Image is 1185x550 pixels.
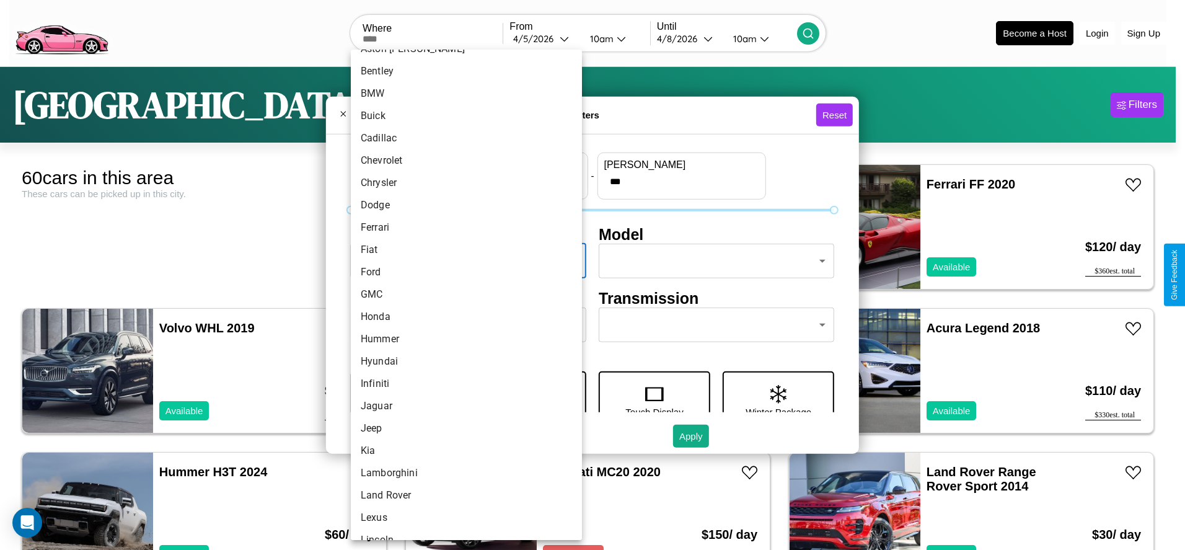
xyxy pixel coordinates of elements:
[351,507,582,529] li: Lexus
[351,373,582,395] li: Infiniti
[351,82,582,105] li: BMW
[1170,250,1179,300] div: Give Feedback
[351,261,582,283] li: Ford
[351,395,582,417] li: Jaguar
[12,508,42,538] div: Open Intercom Messenger
[351,350,582,373] li: Hyundai
[351,105,582,127] li: Buick
[351,306,582,328] li: Honda
[351,462,582,484] li: Lamborghini
[351,127,582,149] li: Cadillac
[351,216,582,239] li: Ferrari
[351,484,582,507] li: Land Rover
[351,172,582,194] li: Chrysler
[351,239,582,261] li: Fiat
[351,60,582,82] li: Bentley
[351,440,582,462] li: Kia
[351,194,582,216] li: Dodge
[351,283,582,306] li: GMC
[351,417,582,440] li: Jeep
[351,328,582,350] li: Hummer
[351,149,582,172] li: Chevrolet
